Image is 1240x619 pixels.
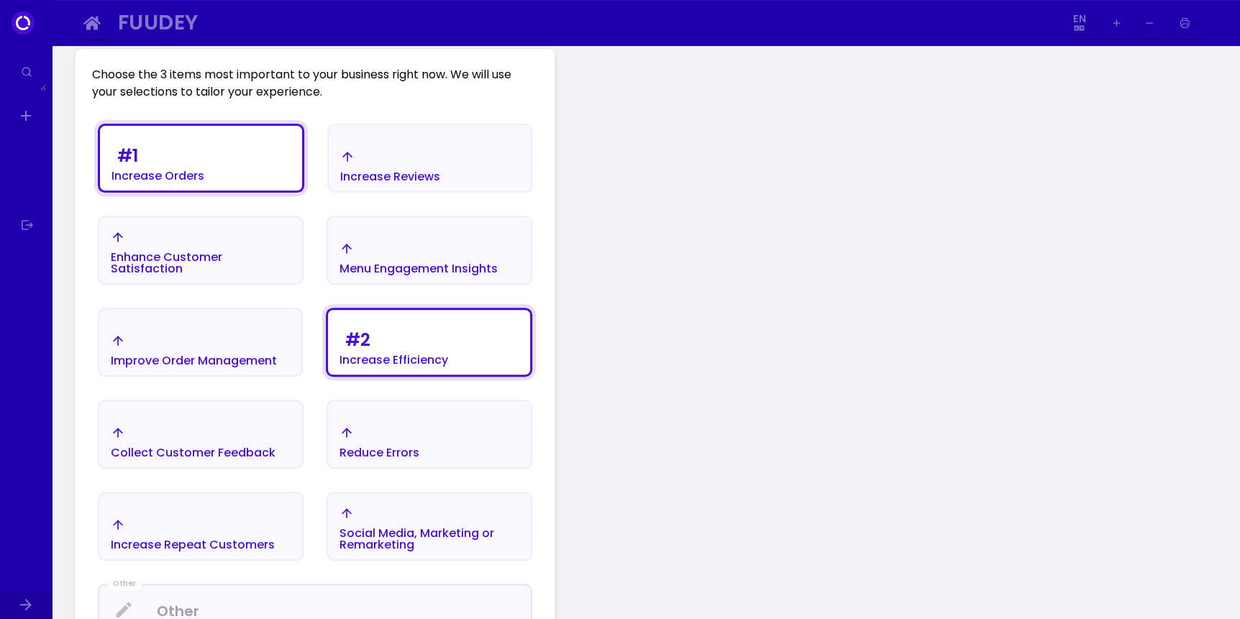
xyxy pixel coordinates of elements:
img: Image [1203,12,1226,35]
div: Increase Orders [111,170,204,182]
button: Enhance Customer Satisfaction [98,216,304,285]
button: Fuudey [112,7,1059,40]
div: Increase Efficiency [339,354,448,366]
button: #1Increase Orders [98,124,304,193]
div: Collect Customer Feedback [111,447,275,459]
div: Increase Repeat Customers [111,539,275,551]
div: # 2 [345,331,370,349]
button: Collect Customer Feedback [98,400,304,469]
button: Increase Repeat Customers [98,492,304,561]
button: Increase Reviews [327,124,532,193]
div: Enhance Customer Satisfaction [111,252,291,275]
div: Fuudey [118,14,1044,31]
div: Increase Reviews [340,171,440,183]
div: Choose the 3 items most important to your business right now. We will use your selections to tail... [75,49,555,101]
div: Reduce Errors [339,447,419,459]
div: # 1 [117,147,138,165]
div: Improve Order Management [111,355,277,367]
button: Reduce Errors [327,400,532,469]
button: Menu Engagement Insights [327,216,532,285]
div: Social Media, Marketing or Remarketing [339,528,519,551]
button: #2Increase Efficiency [326,308,532,377]
button: Improve Order Management [98,308,303,377]
div: Other [107,578,142,590]
div: Menu Engagement Insights [339,263,498,275]
button: Social Media, Marketing or Remarketing [327,492,532,561]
